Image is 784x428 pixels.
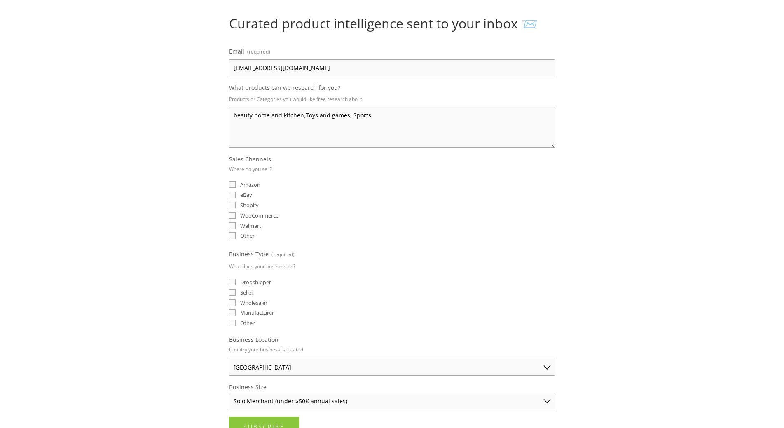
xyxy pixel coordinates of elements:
[229,84,340,91] span: What products can we research for you?
[229,222,236,229] input: Walmart
[229,155,271,163] span: Sales Channels
[229,393,555,409] select: Business Size
[229,181,236,188] input: Amazon
[240,309,274,316] span: Manufacturer
[229,289,236,296] input: Seller
[229,359,555,376] select: Business Location
[229,250,269,258] span: Business Type
[229,202,236,208] input: Shopify
[229,16,555,31] h1: Curated product intelligence sent to your inbox 📨
[240,212,278,219] span: WooCommerce
[240,222,261,229] span: Walmart
[229,47,244,55] span: Email
[229,107,555,148] textarea: beauty,home and kitchen,Toys and games, Sports
[271,248,295,260] span: (required)
[229,212,236,219] input: WooCommerce
[247,46,270,58] span: (required)
[229,93,555,105] p: Products or Categories you would like free research about
[240,319,255,327] span: Other
[229,163,272,175] p: Where do you sell?
[229,232,236,239] input: Other
[240,232,255,239] span: Other
[229,260,295,272] p: What does your business do?
[229,344,303,355] p: Country your business is located
[240,278,271,286] span: Dropshipper
[229,192,236,198] input: eBay
[229,309,236,316] input: Manufacturer
[240,289,253,296] span: Seller
[229,336,278,344] span: Business Location
[240,181,260,188] span: Amazon
[229,279,236,285] input: Dropshipper
[240,191,252,199] span: eBay
[229,299,236,306] input: Wholesaler
[240,201,259,209] span: Shopify
[229,320,236,326] input: Other
[229,383,267,391] span: Business Size
[240,299,267,306] span: Wholesaler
